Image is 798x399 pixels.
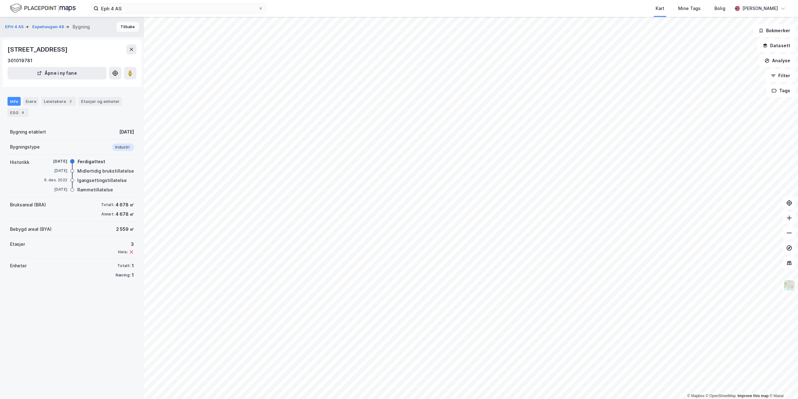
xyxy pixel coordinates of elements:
[10,225,52,233] div: Bebygd areal (BYA)
[116,22,139,32] button: Tilbake
[757,39,795,52] button: Datasett
[116,225,134,233] div: 2 559 ㎡
[101,212,114,217] div: Annet:
[118,250,128,255] div: Heis:
[41,97,76,106] div: Leietakere
[132,262,134,270] div: 1
[115,201,134,209] div: 4 678 ㎡
[10,143,40,151] div: Bygningstype
[67,98,74,104] div: 2
[101,202,114,207] div: Totalt:
[78,158,105,165] div: Ferdigattest
[42,187,67,192] div: [DATE]
[714,5,725,12] div: Bolig
[42,168,67,174] div: [DATE]
[8,44,69,54] div: [STREET_ADDRESS]
[5,24,25,30] button: EPH 4 AS
[132,271,134,279] div: 1
[10,159,29,166] div: Historikk
[32,24,65,30] button: Espehaugen 48
[765,69,795,82] button: Filter
[10,3,76,14] img: logo.f888ab2527a4732fd821a326f86c7f29.svg
[656,5,664,12] div: Kart
[706,394,736,398] a: OpenStreetMap
[738,394,769,398] a: Improve this map
[8,108,28,117] div: ESG
[8,97,21,106] div: Info
[8,67,106,79] button: Åpne i ny fane
[742,5,778,12] div: [PERSON_NAME]
[81,98,120,104] div: Etasjer og enheter
[10,128,46,136] div: Bygning etablert
[115,210,134,218] div: 4 678 ㎡
[115,273,130,278] div: Næring:
[119,128,134,136] div: [DATE]
[77,177,127,184] div: Igangsettingstillatelse
[117,263,130,268] div: Totalt:
[678,5,701,12] div: Mine Tags
[8,57,33,64] div: 301019781
[759,54,795,67] button: Analyse
[20,109,26,116] div: 4
[77,186,113,194] div: Rammetillatelse
[783,280,795,291] img: Z
[23,97,39,106] div: Eiere
[753,24,795,37] button: Bokmerker
[77,167,134,175] div: Midlertidig brukstillatelse
[10,201,46,209] div: Bruksareal (BRA)
[10,262,27,270] div: Enheter
[118,240,134,248] div: 3
[42,159,67,164] div: [DATE]
[766,84,795,97] button: Tags
[10,240,25,248] div: Etasjer
[73,23,90,31] div: Bygning
[767,369,798,399] iframe: Chat Widget
[99,4,258,13] input: Søk på adresse, matrikkel, gårdeiere, leietakere eller personer
[42,177,67,183] div: 6. des. 2022
[687,394,704,398] a: Mapbox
